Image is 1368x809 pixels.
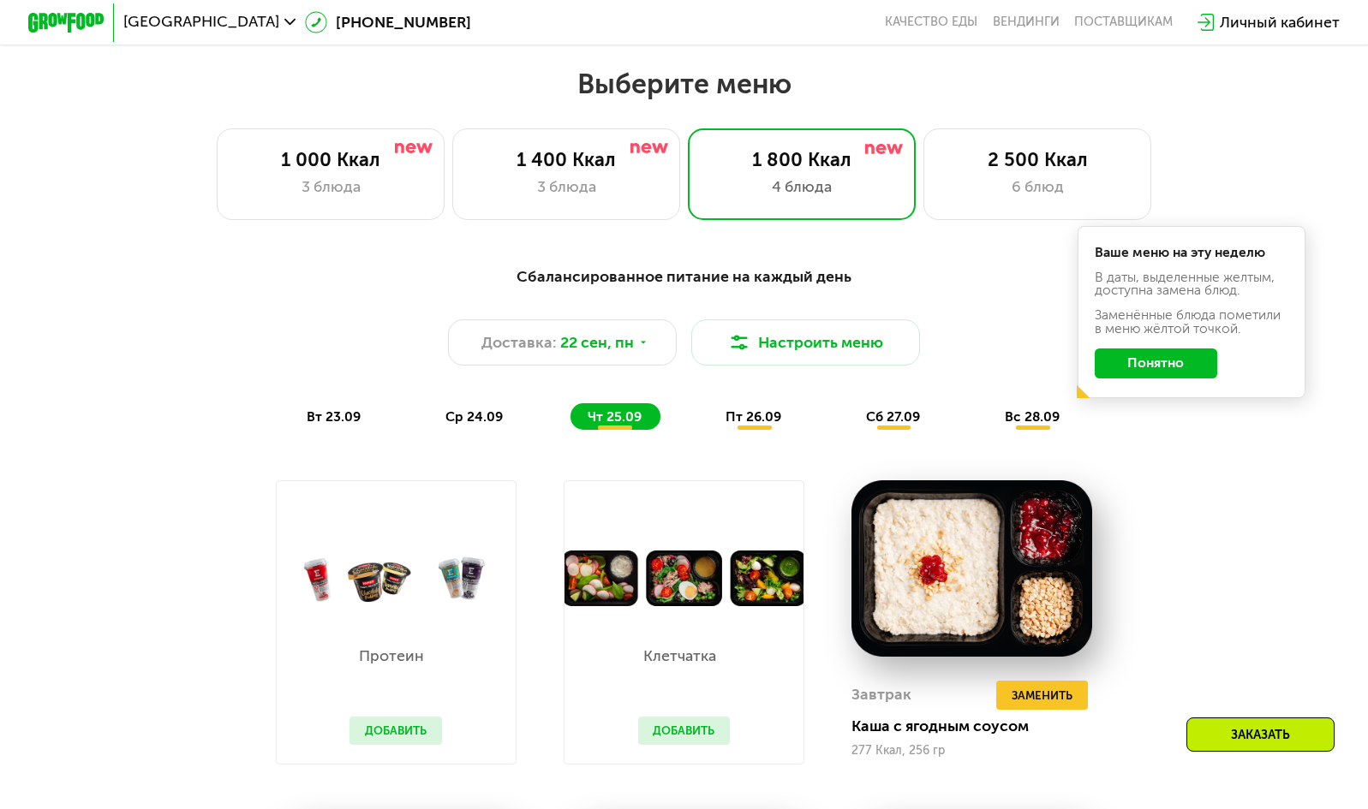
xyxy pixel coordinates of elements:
[885,15,977,30] a: Качество еды
[943,175,1132,199] div: 6 блюд
[1074,15,1173,30] div: поставщикам
[481,331,557,354] span: Доставка:
[61,67,1307,101] h2: Выберите меню
[1186,717,1335,752] div: Заказать
[236,149,425,172] div: 1 000 Ккал
[1005,408,1060,425] span: вс 28.09
[996,681,1087,709] button: Заменить
[1220,11,1340,34] div: Личный кабинет
[638,717,730,745] button: Добавить
[851,744,1092,758] div: 277 Ккал, 256 гр
[1095,246,1288,259] div: Ваше меню на эту неделю
[1095,348,1218,378] button: Понятно
[445,408,503,425] span: ср 24.09
[866,408,920,425] span: сб 27.09
[1012,686,1072,705] span: Заменить
[638,649,721,664] p: Клетчатка
[691,319,919,365] button: Настроить меню
[349,649,433,664] p: Протеин
[851,717,1108,735] div: Каша с ягодным соусом
[851,681,911,709] div: Завтрак
[726,408,781,425] span: пт 26.09
[305,11,470,34] a: [PHONE_NUMBER]
[307,408,361,425] span: вт 23.09
[122,265,1246,289] div: Сбалансированное питание на каждый день
[708,175,896,199] div: 4 блюда
[708,149,896,172] div: 1 800 Ккал
[123,15,279,30] span: [GEOGRAPHIC_DATA]
[943,149,1132,172] div: 2 500 Ккал
[1095,271,1288,297] div: В даты, выделенные желтым, доступна замена блюд.
[349,717,441,745] button: Добавить
[993,15,1060,30] a: Вендинги
[472,175,660,199] div: 3 блюда
[472,149,660,172] div: 1 400 Ккал
[560,331,634,354] span: 22 сен, пн
[236,175,425,199] div: 3 блюда
[588,408,642,425] span: чт 25.09
[1095,308,1288,335] div: Заменённые блюда пометили в меню жёлтой точкой.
